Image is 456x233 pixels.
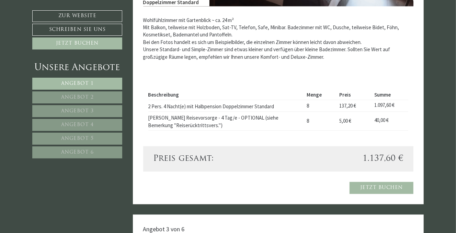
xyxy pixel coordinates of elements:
[143,225,185,233] span: Angebot 3 von 6
[61,122,94,127] span: Angebot 4
[143,16,414,61] p: Wohlfühlzimmer mit Gartenblick ~ ca. 24 m² Mit Balkon, teilweise mit Holzboden, Sat-TV, Telefon, ...
[148,90,305,100] th: Beschreibung
[61,136,94,141] span: Angebot 5
[363,153,403,165] span: 1.137,60 €
[10,32,98,36] small: 14:55
[148,153,278,165] div: Preis gesamt:
[226,181,271,193] button: Senden
[148,111,305,130] td: [PERSON_NAME] Reisevorsorge - 4 Tag/e - OPTIONAL (siehe Bemerkung "Reiserücktrittsvers.")
[339,102,356,109] span: 137,20 €
[148,100,305,112] td: 2 Pers. 4 Nacht(e) mit Halbpension Doppelzimmer Standard
[337,90,372,100] th: Preis
[372,90,408,100] th: Summe
[304,100,337,112] td: 8
[372,111,408,130] td: 40,00 €
[304,111,337,130] td: 8
[32,24,122,36] a: Schreiben Sie uns
[32,62,122,74] div: Unsere Angebote
[339,118,351,124] span: 5,00 €
[61,109,94,114] span: Angebot 3
[61,95,94,100] span: Angebot 2
[32,10,122,22] a: Zur Website
[350,182,413,194] a: Jetzt buchen
[32,37,122,49] a: Jetzt buchen
[5,18,101,38] div: Guten Tag, wie können wir Ihnen helfen?
[10,20,98,25] div: Montis – Active Nature Spa
[61,150,94,155] span: Angebot 6
[124,5,147,16] div: [DATE]
[304,90,337,100] th: Menge
[61,81,94,86] span: Angebot 1
[372,100,408,112] td: 1.097,60 €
